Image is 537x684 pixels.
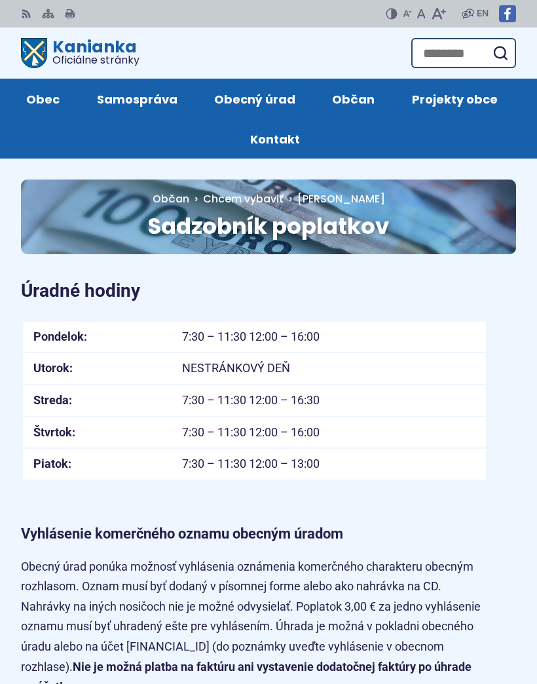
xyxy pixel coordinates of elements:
span: [PERSON_NAME] [297,191,385,206]
span: Samospráva [97,79,177,119]
strong: Pondelok: [33,330,87,343]
strong: Úradné hodiny [21,280,140,301]
span: EN [477,6,489,22]
a: EN [474,6,491,22]
a: Kontakt [34,119,516,159]
a: Obec [21,79,65,119]
td: 7:30 – 11:30 12:00 – 16:00 [172,321,486,353]
a: Samospráva [91,79,182,119]
td: 7:30 – 11:30 12:00 – 16:30 [172,385,486,417]
span: Sadzobník poplatkov [148,210,389,242]
img: Prejsť na domovskú stránku [21,38,47,68]
a: Občan [327,79,380,119]
a: Obecný úrad [209,79,301,119]
span: Oficiálne stránky [52,55,139,66]
a: Občan [153,191,203,206]
span: Obecný úrad [214,79,295,119]
span: Projekty obce [412,79,498,119]
span: Občan [153,191,189,206]
a: Chcem vybaviť [203,191,284,206]
strong: Vyhlásenie komerčného oznamu obecným úradom [21,525,343,542]
a: Logo Kanianka, prejsť na domovskú stránku. [21,38,139,68]
td: NESTRÁNKOVÝ DEŇ [172,352,486,385]
span: Obec [26,79,60,119]
strong: Piatok: [33,457,71,470]
td: 7:30 – 11:30 12:00 – 16:00 [172,417,486,449]
strong: Streda: [33,393,72,407]
td: 7:30 – 11:30 12:00 – 13:00 [172,448,486,480]
img: Prejsť na Facebook stránku [499,5,516,22]
span: Kanianka [47,39,139,66]
strong: Štvrtok: [33,425,75,439]
strong: Utorok: [33,361,73,375]
a: Projekty obce [407,79,503,119]
span: Občan [332,79,375,119]
span: Kontakt [250,119,300,159]
a: [PERSON_NAME] [284,191,385,206]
